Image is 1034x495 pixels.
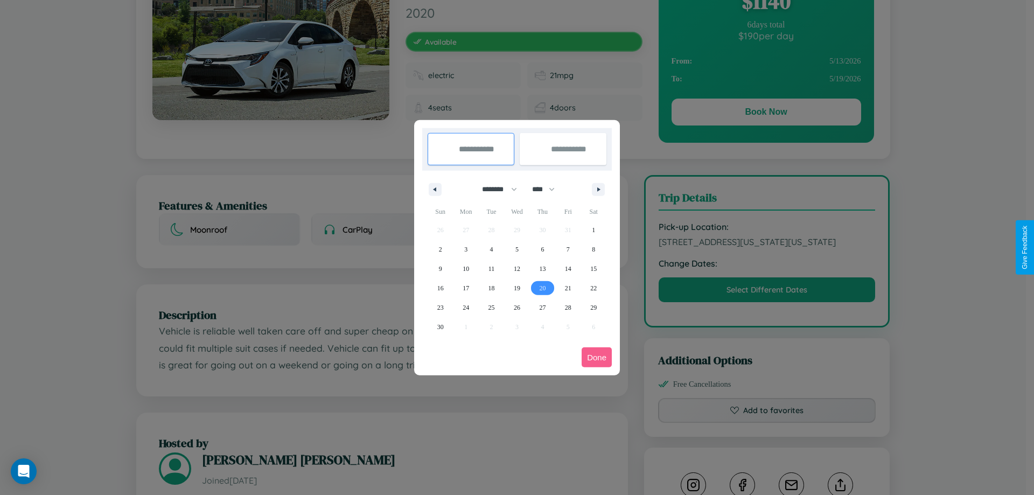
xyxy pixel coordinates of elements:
[555,259,581,278] button: 14
[582,347,612,367] button: Done
[479,259,504,278] button: 11
[439,240,442,259] span: 2
[515,240,519,259] span: 5
[530,240,555,259] button: 6
[1021,226,1029,269] div: Give Feedback
[488,298,495,317] span: 25
[463,298,469,317] span: 24
[428,259,453,278] button: 9
[428,317,453,337] button: 30
[555,298,581,317] button: 28
[464,240,467,259] span: 3
[530,298,555,317] button: 27
[539,278,546,298] span: 20
[530,203,555,220] span: Thu
[479,298,504,317] button: 25
[592,240,595,259] span: 8
[581,259,606,278] button: 15
[428,298,453,317] button: 23
[514,298,520,317] span: 26
[504,298,529,317] button: 26
[428,240,453,259] button: 2
[581,298,606,317] button: 29
[453,298,478,317] button: 24
[463,259,469,278] span: 10
[504,240,529,259] button: 5
[437,278,444,298] span: 16
[581,203,606,220] span: Sat
[590,259,597,278] span: 15
[488,259,495,278] span: 11
[590,278,597,298] span: 22
[592,220,595,240] span: 1
[539,259,546,278] span: 13
[565,298,571,317] span: 28
[428,278,453,298] button: 16
[439,259,442,278] span: 9
[488,278,495,298] span: 18
[504,203,529,220] span: Wed
[504,278,529,298] button: 19
[541,240,544,259] span: 6
[555,203,581,220] span: Fri
[453,203,478,220] span: Mon
[437,298,444,317] span: 23
[555,278,581,298] button: 21
[463,278,469,298] span: 17
[590,298,597,317] span: 29
[504,259,529,278] button: 12
[437,317,444,337] span: 30
[581,240,606,259] button: 8
[479,278,504,298] button: 18
[453,278,478,298] button: 17
[581,278,606,298] button: 22
[11,458,37,484] div: Open Intercom Messenger
[539,298,546,317] span: 27
[565,259,571,278] span: 14
[567,240,570,259] span: 7
[479,203,504,220] span: Tue
[453,259,478,278] button: 10
[514,259,520,278] span: 12
[514,278,520,298] span: 19
[565,278,571,298] span: 21
[530,259,555,278] button: 13
[555,240,581,259] button: 7
[453,240,478,259] button: 3
[490,240,493,259] span: 4
[581,220,606,240] button: 1
[479,240,504,259] button: 4
[530,278,555,298] button: 20
[428,203,453,220] span: Sun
